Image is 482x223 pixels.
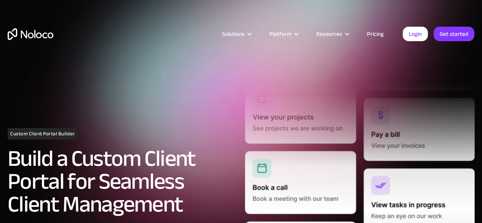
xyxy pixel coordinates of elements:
a: Get started [434,27,474,41]
a: Pricing [357,29,393,39]
h1: Custom Client Portal Builder [8,128,78,140]
a: Login [403,27,428,41]
div: Solutions [222,29,245,39]
h2: Build a Custom Client Portal for Seamless Client Management [8,147,237,216]
div: Resources [316,29,342,39]
div: Solutions [213,29,260,39]
div: Resources [307,29,357,39]
div: Platform [260,29,307,39]
a: home [8,28,53,40]
div: Platform [269,29,291,39]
